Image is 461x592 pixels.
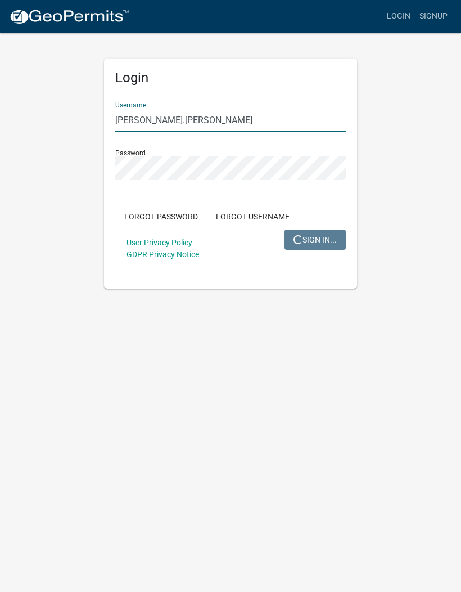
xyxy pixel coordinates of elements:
a: Login [382,6,415,27]
button: Forgot Username [207,207,299,227]
h5: Login [115,70,346,86]
a: Signup [415,6,452,27]
button: Forgot Password [115,207,207,227]
span: SIGN IN... [293,235,337,244]
a: GDPR Privacy Notice [126,250,199,259]
button: SIGN IN... [284,230,346,250]
a: User Privacy Policy [126,238,192,247]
